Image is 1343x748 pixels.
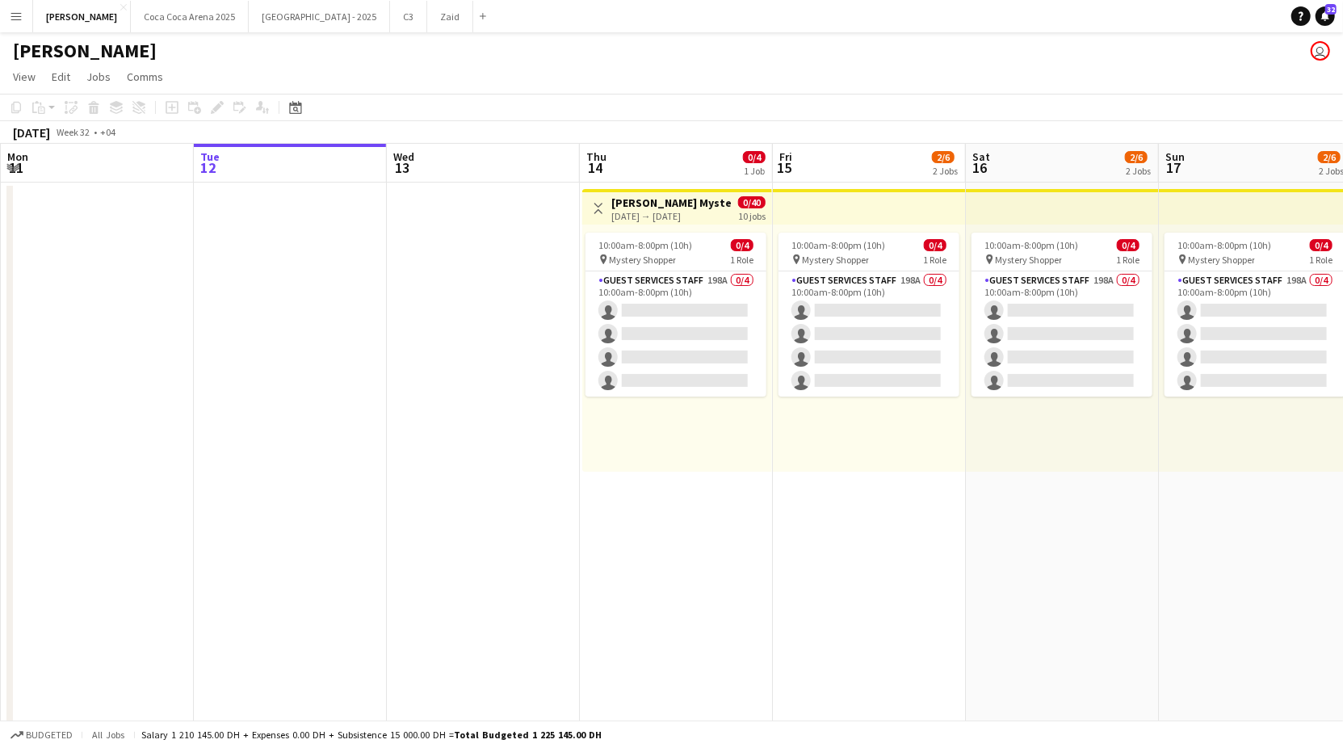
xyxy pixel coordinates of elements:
button: C3 [390,1,427,32]
div: +04 [100,126,115,138]
div: [DATE] → [DATE] [611,210,732,222]
button: Coca Coca Arena 2025 [131,1,249,32]
span: 10:00am-8:00pm (10h) [984,239,1078,251]
app-card-role: Guest Services Staff198A0/410:00am-8:00pm (10h) [972,271,1152,397]
span: Edit [52,69,70,84]
a: Jobs [80,66,117,87]
span: 0/4 [1310,239,1333,251]
span: Comms [127,69,163,84]
a: 32 [1316,6,1335,26]
button: [GEOGRAPHIC_DATA] - 2025 [249,1,390,32]
span: All jobs [89,729,128,741]
span: Mystery Shopper [802,254,869,266]
span: 2/6 [932,151,955,163]
span: 15 [777,158,792,177]
span: Total Budgeted 1 225 145.00 DH [454,729,602,741]
span: 2/6 [1125,151,1148,163]
app-card-role: Guest Services Staff198A0/410:00am-8:00pm (10h) [779,271,959,397]
app-job-card: 10:00am-8:00pm (10h)0/4 Mystery Shopper1 RoleGuest Services Staff198A0/410:00am-8:00pm (10h) [585,233,766,397]
span: 1 Role [730,254,753,266]
div: [DATE] [13,124,50,141]
span: Mon [7,149,28,164]
h1: [PERSON_NAME] [13,39,157,63]
div: 10 jobs [738,208,766,222]
span: 1 Role [1309,254,1333,266]
span: Budgeted [26,729,73,741]
span: Mystery Shopper [995,254,1062,266]
span: Mystery Shopper [609,254,676,266]
span: 12 [198,158,220,177]
span: 0/40 [738,196,766,208]
span: Jobs [86,69,111,84]
div: 1 Job [744,165,765,177]
app-job-card: 10:00am-8:00pm (10h)0/4 Mystery Shopper1 RoleGuest Services Staff198A0/410:00am-8:00pm (10h) [972,233,1152,397]
span: 0/4 [1117,239,1139,251]
div: 2 Jobs [933,165,958,177]
span: Sat [972,149,990,164]
button: Budgeted [8,726,75,744]
span: Week 32 [53,126,94,138]
span: 13 [391,158,414,177]
span: 17 [1163,158,1185,177]
span: Sun [1165,149,1185,164]
div: Salary 1 210 145.00 DH + Expenses 0.00 DH + Subsistence 15 000.00 DH = [141,729,602,741]
span: View [13,69,36,84]
app-user-avatar: Kate Oliveros [1311,41,1330,61]
span: Mystery Shopper [1188,254,1255,266]
span: 10:00am-8:00pm (10h) [791,239,885,251]
button: [PERSON_NAME] [33,1,131,32]
button: Zaid [427,1,473,32]
app-job-card: 10:00am-8:00pm (10h)0/4 Mystery Shopper1 RoleGuest Services Staff198A0/410:00am-8:00pm (10h) [779,233,959,397]
span: Wed [393,149,414,164]
span: 1 Role [1116,254,1139,266]
span: 0/4 [731,239,753,251]
h3: [PERSON_NAME] Mystery Shopper [611,195,732,210]
span: 10:00am-8:00pm (10h) [1177,239,1271,251]
span: 0/4 [924,239,946,251]
span: Fri [779,149,792,164]
span: 10:00am-8:00pm (10h) [598,239,692,251]
span: 2/6 [1318,151,1341,163]
span: 1 Role [923,254,946,266]
span: 0/4 [743,151,766,163]
app-card-role: Guest Services Staff198A0/410:00am-8:00pm (10h) [585,271,766,397]
a: Comms [120,66,170,87]
div: 2 Jobs [1126,165,1151,177]
span: 32 [1325,4,1337,15]
span: 16 [970,158,990,177]
span: 11 [5,158,28,177]
a: Edit [45,66,77,87]
span: Tue [200,149,220,164]
span: 14 [584,158,606,177]
span: Thu [586,149,606,164]
a: View [6,66,42,87]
